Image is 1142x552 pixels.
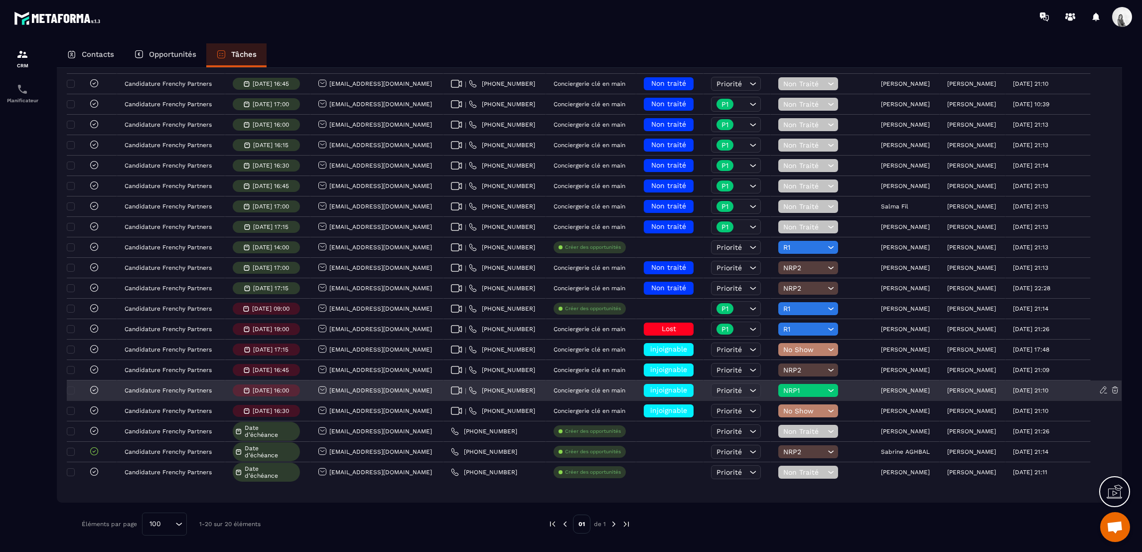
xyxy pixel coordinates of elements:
[716,284,742,292] span: Priorité
[469,141,535,149] a: [PHONE_NUMBER]
[650,366,687,373] span: injoignable
[716,448,742,456] span: Priorité
[554,183,625,189] p: Conciergerie clé en main
[554,285,625,292] p: Conciergerie clé en main
[1013,367,1049,373] p: [DATE] 21:09
[881,183,930,189] p: [PERSON_NAME]
[721,121,728,128] p: P1
[947,448,996,455] p: [PERSON_NAME]
[1013,387,1048,394] p: [DATE] 21:10
[783,366,825,374] span: NRP2
[783,141,825,149] span: Non Traité
[57,43,124,67] a: Contacts
[451,427,517,435] a: [PHONE_NUMBER]
[947,223,996,230] p: [PERSON_NAME]
[1013,326,1049,333] p: [DATE] 21:26
[651,120,686,128] span: Non traité
[16,48,28,60] img: formation
[783,100,825,108] span: Non Traité
[14,9,104,27] img: logo
[783,448,825,456] span: NRP2
[2,76,42,111] a: schedulerschedulerPlanificateur
[469,366,535,374] a: [PHONE_NUMBER]
[783,407,825,415] span: No Show
[651,263,686,271] span: Non traité
[947,101,996,108] p: [PERSON_NAME]
[125,346,212,353] p: Candidature Frenchy Partners
[881,448,930,455] p: Sabrine AGHBAL
[651,284,686,292] span: Non traité
[650,345,687,353] span: injoignable
[609,520,618,529] img: next
[465,162,466,170] span: |
[253,223,288,230] p: [DATE] 17:15
[554,223,625,230] p: Conciergerie clé en main
[465,264,466,272] span: |
[721,101,728,108] p: P1
[554,142,625,149] p: Conciergerie clé en main
[565,244,621,251] p: Créer des opportunités
[125,80,212,87] p: Candidature Frenchy Partners
[881,80,930,87] p: [PERSON_NAME]
[253,142,288,149] p: [DATE] 16:15
[1013,183,1048,189] p: [DATE] 21:13
[253,183,289,189] p: [DATE] 16:45
[465,285,466,292] span: |
[465,346,466,354] span: |
[1013,285,1050,292] p: [DATE] 22:28
[469,305,535,313] a: [PHONE_NUMBER]
[881,326,930,333] p: [PERSON_NAME]
[125,203,212,210] p: Candidature Frenchy Partners
[651,222,686,230] span: Non traité
[554,367,625,373] p: Conciergerie clé en main
[465,305,466,313] span: |
[554,264,625,271] p: Conciergerie clé en main
[125,428,212,435] p: Candidature Frenchy Partners
[721,162,728,169] p: P1
[465,387,466,394] span: |
[125,162,212,169] p: Candidature Frenchy Partners
[947,80,996,87] p: [PERSON_NAME]
[469,121,535,129] a: [PHONE_NUMBER]
[947,183,996,189] p: [PERSON_NAME]
[206,43,267,67] a: Tâches
[783,182,825,190] span: Non Traité
[469,243,535,251] a: [PHONE_NUMBER]
[881,121,930,128] p: [PERSON_NAME]
[783,162,825,170] span: Non Traité
[253,346,288,353] p: [DATE] 17:15
[947,469,996,476] p: [PERSON_NAME]
[1013,346,1049,353] p: [DATE] 17:48
[253,101,289,108] p: [DATE] 17:00
[125,469,212,476] p: Candidature Frenchy Partners
[469,202,535,210] a: [PHONE_NUMBER]
[469,100,535,108] a: [PHONE_NUMBER]
[469,264,535,272] a: [PHONE_NUMBER]
[947,285,996,292] p: [PERSON_NAME]
[465,326,466,333] span: |
[650,386,687,394] span: injoignable
[947,162,996,169] p: [PERSON_NAME]
[253,407,289,414] p: [DATE] 16:30
[1013,203,1048,210] p: [DATE] 21:13
[469,162,535,170] a: [PHONE_NUMBER]
[881,244,930,251] p: [PERSON_NAME]
[716,346,742,354] span: Priorité
[253,203,289,210] p: [DATE] 17:00
[881,223,930,230] p: [PERSON_NAME]
[783,386,825,394] span: NRP1
[716,243,742,251] span: Priorité
[716,386,742,394] span: Priorité
[465,367,466,374] span: |
[1013,469,1047,476] p: [DATE] 21:11
[253,367,289,373] p: [DATE] 16:45
[1013,244,1048,251] p: [DATE] 21:13
[947,387,996,394] p: [PERSON_NAME]
[622,520,631,529] img: next
[721,142,728,149] p: P1
[783,264,825,272] span: NRP2
[881,101,930,108] p: [PERSON_NAME]
[1013,162,1048,169] p: [DATE] 21:14
[164,519,173,530] input: Search for option
[16,83,28,95] img: scheduler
